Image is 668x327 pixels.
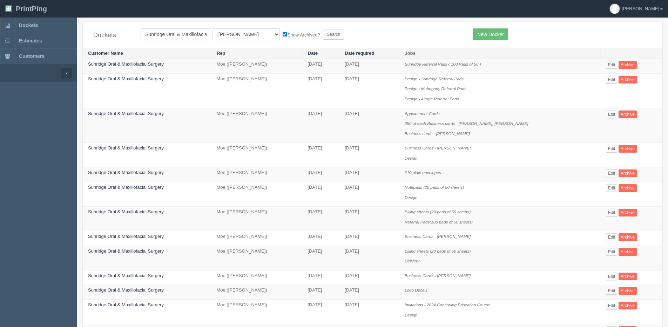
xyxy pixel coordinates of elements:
i: Design - Mahogany Referral Pads [405,86,466,91]
a: Edit [606,273,618,280]
i: Business Cards - [PERSON_NAME] [405,273,471,278]
a: Archive [619,248,637,256]
td: Moe ([PERSON_NAME]) [211,73,302,108]
span: Customers [19,53,45,59]
i: Business cards - [PERSON_NAME] [405,131,470,136]
td: Moe ([PERSON_NAME]) [211,59,302,74]
a: Edit [606,111,618,118]
a: Archive [619,209,637,216]
h4: Dockets [93,32,130,39]
i: Delivery [405,259,419,263]
a: Edit [606,209,618,216]
td: [DATE] [339,143,399,167]
td: Moe ([PERSON_NAME]) [211,108,302,143]
th: Jobs [399,48,601,59]
td: Moe ([PERSON_NAME]) [211,167,302,182]
a: Edit [606,76,618,84]
td: [DATE] [302,270,339,285]
label: Show Archived? [283,31,320,39]
i: Notepads (25 pads of 50 sheets) [405,185,464,189]
a: Sunridge Oral & Maxillofacial Surgery [88,287,164,293]
td: [DATE] [302,143,339,167]
a: Archive [619,145,637,153]
td: [DATE] [302,59,339,74]
td: [DATE] [339,167,399,182]
td: [DATE] [302,246,339,270]
td: [DATE] [302,167,339,182]
a: Archive [619,169,637,177]
td: Moe ([PERSON_NAME]) [211,231,302,246]
td: Moe ([PERSON_NAME]) [211,182,302,206]
a: Sunridge Oral & Maxillofacial Surgery [88,145,164,151]
input: Show Archived? [283,32,287,36]
i: Business Cards - [PERSON_NAME] [405,146,471,150]
td: [DATE] [339,182,399,206]
a: Archive [619,287,637,295]
a: New Docket [473,28,508,40]
td: [DATE] [302,108,339,143]
td: [DATE] [339,285,399,300]
i: Billing sheets (20 pads of 50 sheets) [405,209,471,214]
i: Business Cards - [PERSON_NAME] [405,234,471,239]
i: Design [405,313,417,317]
a: Date [308,51,318,56]
td: [DATE] [339,59,399,74]
a: Sunridge Oral & Maxillofacial Surgery [88,76,164,81]
img: logo-3e63b451c926e2ac314895c53de4908e5d424f24456219fb08d385ab2e579770.png [5,5,12,12]
td: Moe ([PERSON_NAME]) [211,285,302,300]
td: [DATE] [339,207,399,231]
td: Moe ([PERSON_NAME]) [211,143,302,167]
input: Search [323,29,344,40]
td: Moe ([PERSON_NAME]) [211,300,302,324]
i: Design - Sunridge Referral Pads [405,76,464,81]
a: Sunridge Oral & Maxillofacial Surgery [88,234,164,239]
a: Edit [606,145,618,153]
td: Moe ([PERSON_NAME]) [211,207,302,231]
td: [DATE] [339,246,399,270]
td: [DATE] [302,73,339,108]
a: Edit [606,169,618,177]
td: [DATE] [302,207,339,231]
i: Logo Decals [405,288,427,292]
a: Sunridge Oral & Maxillofacial Surgery [88,61,164,67]
td: [DATE] [339,270,399,285]
a: Edit [606,233,618,241]
td: [DATE] [302,231,339,246]
td: [DATE] [339,300,399,324]
i: #10 plain envelopes [405,170,441,175]
i: Sunridge Referral Pads ( 100 Pads of 50 ) [405,62,481,66]
i: Appointment Cards [405,111,440,116]
i: Referral Pads(100 pads of 50 sheets) [405,220,473,224]
a: Archive [619,302,637,309]
a: Edit [606,184,618,192]
a: Edit [606,61,618,69]
a: Sunridge Oral & Maxillofacial Surgery [88,209,164,214]
a: Archive [619,111,637,118]
input: Customer Name [141,28,211,40]
td: [DATE] [339,231,399,246]
a: Sunridge Oral & Maxillofacial Surgery [88,170,164,175]
a: Customer Name [88,51,123,56]
span: Dockets [19,22,38,28]
a: Date required [345,51,374,56]
a: Edit [606,248,618,256]
i: Invitations - 2024 Continuing Education Course [405,302,490,307]
i: Design [405,156,417,160]
td: [DATE] [302,285,339,300]
a: Archive [619,61,637,69]
a: Sunridge Oral & Maxillofacial Surgery [88,248,164,254]
a: Archive [619,233,637,241]
a: Sunridge Oral & Maxillofacial Surgery [88,111,164,116]
img: avatar_default-7531ab5dedf162e01f1e0bb0964e6a185e93c5c22dfe317fb01d7f8cd2b1632c.jpg [610,4,620,14]
a: Edit [606,302,618,309]
td: [DATE] [339,108,399,143]
a: Rep [217,51,225,56]
span: Estimates [19,38,42,44]
a: Archive [619,184,637,192]
a: Sunridge Oral & Maxillofacial Surgery [88,273,164,278]
a: Archive [619,273,637,280]
a: Sunridge Oral & Maxillofacial Surgery [88,185,164,190]
i: Design - Airdrie Referral Pads [405,96,459,101]
td: [DATE] [302,182,339,206]
a: Archive [619,76,637,84]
